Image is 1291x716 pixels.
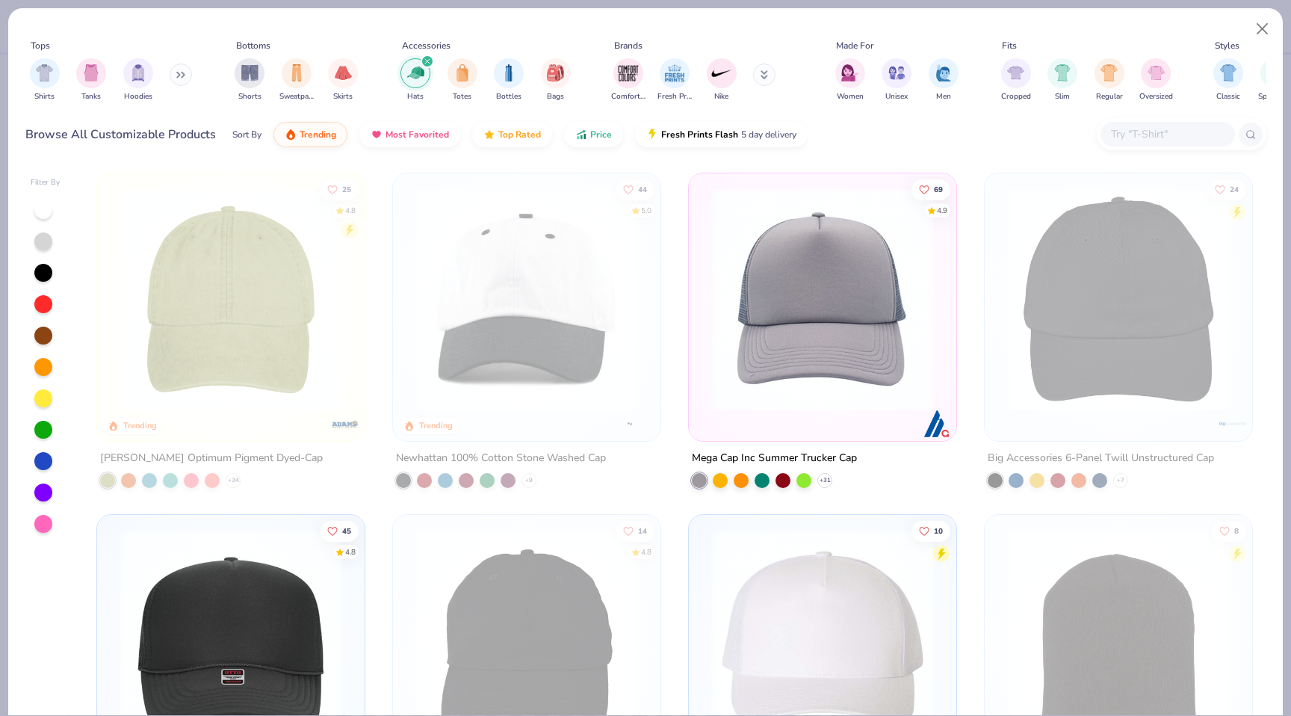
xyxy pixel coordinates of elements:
[1215,39,1239,52] div: Styles
[321,520,359,541] button: Like
[617,62,640,84] img: Comfort Colors Image
[36,64,53,81] img: Shirts Image
[501,64,517,81] img: Bottles Image
[335,64,352,81] img: Skirts Image
[641,546,651,558] div: 4.8
[714,91,728,102] span: Nike
[285,129,297,141] img: trending.gif
[1100,64,1118,81] img: Regular Image
[483,129,495,141] img: TopRated.gif
[328,58,358,102] div: filter for Skirts
[835,58,865,102] button: filter button
[1047,58,1077,102] button: filter button
[645,188,883,411] img: c9fea274-f619-4c4e-8933-45f8a9322603
[1002,39,1017,52] div: Fits
[454,64,471,81] img: Totes Image
[402,39,451,52] div: Accessories
[641,205,651,216] div: 5.0
[819,476,830,485] span: + 31
[1055,91,1070,102] span: Slim
[400,58,430,102] div: filter for Hats
[407,91,424,102] span: Hats
[31,39,50,52] div: Tops
[498,129,541,141] span: Top Rated
[81,91,101,102] span: Tanks
[494,58,524,102] button: filter button
[346,205,356,216] div: 4.8
[1095,58,1124,102] button: filter button
[885,91,908,102] span: Unisex
[472,122,552,147] button: Top Rated
[1230,185,1239,193] span: 24
[616,179,654,200] button: Like
[1001,58,1031,102] div: filter for Cropped
[547,64,563,81] img: Bags Image
[1095,58,1124,102] div: filter for Regular
[934,527,943,534] span: 10
[124,91,152,102] span: Hoodies
[359,122,460,147] button: Most Favorited
[988,449,1214,468] div: Big Accessories 6-Panel Twill Unstructured Cap
[692,449,857,468] div: Mega Cap Inc Summer Trucker Cap
[279,91,314,102] span: Sweatpants
[911,520,950,541] button: Like
[321,179,359,200] button: Like
[835,58,865,102] div: filter for Women
[100,449,323,468] div: [PERSON_NAME] Optimum Pigment Dyed-Cap
[1001,58,1031,102] button: filter button
[76,58,106,102] button: filter button
[279,58,314,102] button: filter button
[1117,476,1124,485] span: + 7
[1109,126,1225,143] input: Try "T-Shirt"
[288,64,305,81] img: Sweatpants Image
[130,64,146,81] img: Hoodies Image
[564,122,623,147] button: Price
[929,58,959,102] button: filter button
[1248,15,1277,43] button: Close
[1139,58,1173,102] button: filter button
[836,39,873,52] div: Made For
[1217,409,1247,439] img: Big Accessories logo
[741,126,796,143] span: 5 day delivery
[922,409,952,439] img: Mega Cap Inc logo
[541,58,571,102] div: filter for Bags
[1220,64,1237,81] img: Classic Image
[704,188,941,411] img: 9e140c90-e119-4704-82d8-5c3fb2806cdf
[112,188,350,411] img: 5bced5f3-53ea-498b-b5f0-228ec5730a9c
[888,64,905,81] img: Unisex Image
[611,58,645,102] button: filter button
[241,64,258,81] img: Shorts Image
[333,91,353,102] span: Skirts
[300,129,336,141] span: Trending
[448,58,477,102] button: filter button
[346,546,356,558] div: 4.8
[232,128,261,141] div: Sort By
[911,179,950,200] button: Like
[408,188,645,411] img: d77f1ec2-bb90-48d6-8f7f-dc067ae8652d
[935,64,952,81] img: Men Image
[541,58,571,102] button: filter button
[83,64,99,81] img: Tanks Image
[707,58,737,102] button: filter button
[407,64,424,81] img: Hats Image
[611,91,645,102] span: Comfort Colors
[657,58,692,102] button: filter button
[235,58,264,102] div: filter for Shorts
[1213,58,1243,102] div: filter for Classic
[707,58,737,102] div: filter for Nike
[235,58,264,102] button: filter button
[453,91,471,102] span: Totes
[1096,91,1123,102] span: Regular
[123,58,153,102] div: filter for Hoodies
[273,122,347,147] button: Trending
[929,58,959,102] div: filter for Men
[496,91,521,102] span: Bottles
[330,409,360,439] img: Adams logo
[635,122,808,147] button: Fresh Prints Flash5 day delivery
[448,58,477,102] div: filter for Totes
[343,185,352,193] span: 25
[882,58,911,102] div: filter for Unisex
[611,58,645,102] div: filter for Comfort Colors
[386,129,449,141] span: Most Favorited
[236,39,270,52] div: Bottoms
